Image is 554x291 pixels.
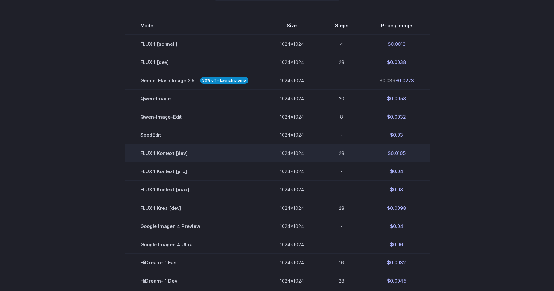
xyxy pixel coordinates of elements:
td: $0.04 [364,162,430,181]
td: 1024x1024 [264,272,319,290]
td: 1024x1024 [264,235,319,253]
td: 20 [319,90,364,108]
td: FLUX.1 Kontext [pro] [125,162,264,181]
td: $0.0038 [364,53,430,71]
td: 1024x1024 [264,253,319,272]
td: $0.03 [364,126,430,144]
td: 16 [319,253,364,272]
td: HiDream-I1 Dev [125,272,264,290]
td: HiDream-I1 Fast [125,253,264,272]
td: SeedEdit [125,126,264,144]
td: FLUX.1 [dev] [125,53,264,71]
td: FLUX.1 [schnell] [125,35,264,53]
td: - [319,217,364,235]
td: $0.04 [364,217,430,235]
strong: 30% off - Launch promo [200,77,248,84]
td: $0.08 [364,181,430,199]
td: FLUX.1 Kontext [dev] [125,144,264,162]
td: Google Imagen 4 Ultra [125,235,264,253]
td: - [319,235,364,253]
td: 1024x1024 [264,199,319,217]
td: $0.0032 [364,253,430,272]
td: - [319,181,364,199]
th: Model [125,17,264,35]
td: 28 [319,53,364,71]
td: $0.0013 [364,35,430,53]
td: 1024x1024 [264,35,319,53]
s: $0.039 [379,78,395,83]
td: 28 [319,272,364,290]
span: Gemini Flash Image 2.5 [140,77,248,84]
td: 1024x1024 [264,108,319,126]
td: 1024x1024 [264,162,319,181]
td: Google Imagen 4 Preview [125,217,264,235]
td: FLUX.1 Kontext [max] [125,181,264,199]
td: 1024x1024 [264,53,319,71]
td: 1024x1024 [264,217,319,235]
td: $0.06 [364,235,430,253]
th: Price / Image [364,17,430,35]
td: $0.0032 [364,108,430,126]
td: $0.0273 [364,71,430,90]
td: 4 [319,35,364,53]
td: $0.0045 [364,272,430,290]
td: 1024x1024 [264,90,319,108]
td: 1024x1024 [264,181,319,199]
td: 1024x1024 [264,144,319,162]
td: $0.0058 [364,90,430,108]
th: Steps [319,17,364,35]
td: Qwen-Image-Edit [125,108,264,126]
td: 1024x1024 [264,71,319,90]
td: 1024x1024 [264,126,319,144]
td: - [319,126,364,144]
td: $0.0105 [364,144,430,162]
td: - [319,71,364,90]
td: - [319,162,364,181]
th: Size [264,17,319,35]
td: 28 [319,199,364,217]
td: 28 [319,144,364,162]
td: FLUX.1 Krea [dev] [125,199,264,217]
td: 8 [319,108,364,126]
td: $0.0098 [364,199,430,217]
td: Qwen-Image [125,90,264,108]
